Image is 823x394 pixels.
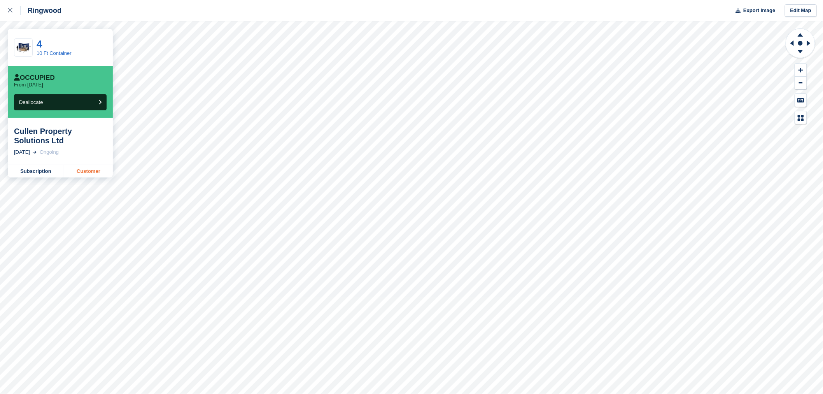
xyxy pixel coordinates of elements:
[14,82,43,88] p: From [DATE]
[19,99,43,105] span: Deallocate
[795,94,807,107] button: Keyboard Shortcuts
[785,4,817,17] a: Edit Map
[14,74,55,82] div: Occupied
[14,127,107,145] div: Cullen Property Solutions Ltd
[795,111,807,124] button: Map Legend
[14,148,30,156] div: [DATE]
[21,6,61,15] div: Ringwood
[795,77,807,90] button: Zoom Out
[731,4,776,17] button: Export Image
[37,50,72,56] a: 10 Ft Container
[8,165,64,178] a: Subscription
[743,7,775,14] span: Export Image
[40,148,59,156] div: Ongoing
[795,64,807,77] button: Zoom In
[33,151,37,154] img: arrow-right-light-icn-cde0832a797a2874e46488d9cf13f60e5c3a73dbe684e267c42b8395dfbc2abf.svg
[14,41,32,55] img: 10-ft-container.jpg
[14,94,107,110] button: Deallocate
[64,165,113,178] a: Customer
[37,38,42,50] a: 4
